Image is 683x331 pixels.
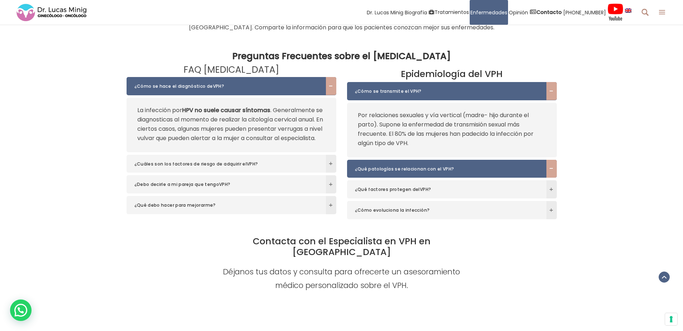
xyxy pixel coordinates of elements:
p: La infección por . Generalmente se diagnosticas al momento de realizar la citología cervical anua... [137,106,326,143]
span: ¿Cómo se hace el diagnóstico deVPH? [134,83,320,90]
button: Sus preferencias de consentimiento para tecnologías de seguimiento [665,313,677,325]
span: ¿Cómo evoluciona la infección? [355,207,541,214]
span: Biografía [405,8,427,16]
span: Opinión [509,8,528,16]
div: WhatsApp contact [10,299,32,321]
h2: Epidemiología del VPH [347,69,557,80]
span: ¿Qué patologías se relacionan con el VPH? [355,165,541,173]
strong: Contacto [536,9,562,16]
span: [PHONE_NUMBER] [563,8,606,16]
h2: Contacta con el Especialista en VPH en [GEOGRAPHIC_DATA] [213,236,471,258]
span: Tratamientos [435,8,469,16]
span: ¿Debo decirle a mi pareja que tengoVPH? [134,181,320,188]
span: ¿Qué debo hacer para mejorarme? [134,202,320,209]
p: Por relaciones sexuales y vía vertical (madre- hijo durante el parto). Supone la enfermedad de tr... [358,111,546,148]
p: FAQ [MEDICAL_DATA] [127,65,336,75]
strong: Preguntas Frecuentes sobre el [MEDICAL_DATA] [232,50,451,62]
img: Videos Youtube Ginecología [607,3,623,21]
span: ¿Cuáles son los factores de riesgo de adquirir elVPH? [134,160,320,168]
strong: HPV no suele causar síntomas [182,106,270,114]
span: Enfermedades [470,8,507,16]
span: ¿Cómo se transmite el VPH? [355,88,541,95]
h4: Déjanos tus datos y consulta para ofrecerte un asesoramiento médico personalizado sobre el VPH. [213,265,471,292]
span: ¿Qué factores protegen delVPH? [355,186,541,193]
img: language english [625,8,631,13]
span: Dr. Lucas Minig [367,8,403,16]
